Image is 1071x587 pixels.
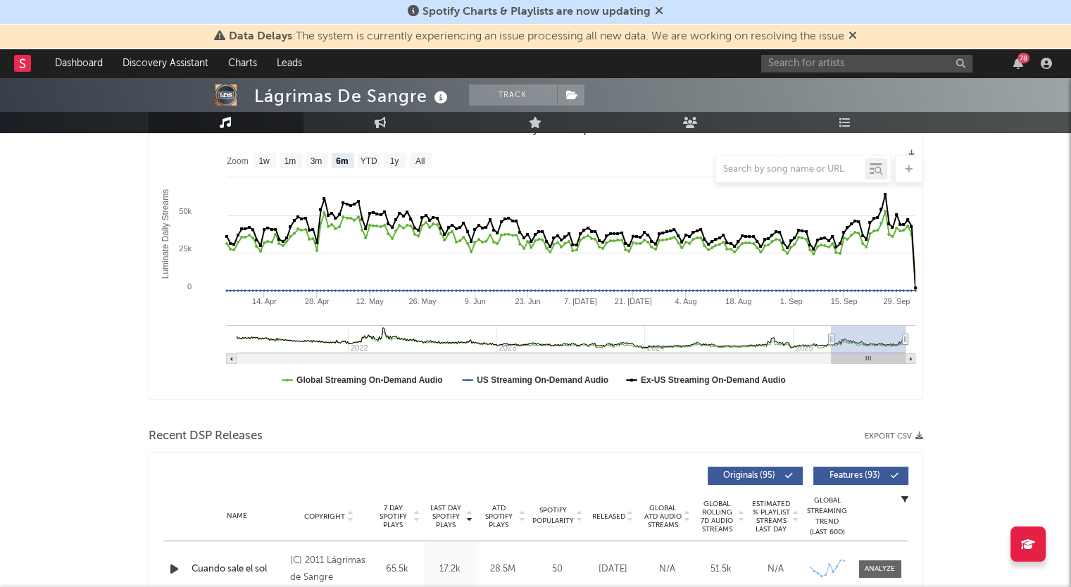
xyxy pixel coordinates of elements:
[779,297,802,305] text: 1. Sep
[464,297,485,305] text: 9. Jun
[640,375,785,385] text: Ex-US Streaming On-Demand Audio
[716,164,865,175] input: Search by song name or URL
[375,504,412,529] span: 7 Day Spotify Plays
[533,562,582,576] div: 50
[252,297,277,305] text: 14. Apr
[187,282,191,291] text: 0
[592,512,625,521] span: Released
[160,189,170,279] text: Luminate Daily Streams
[813,467,908,485] button: Features(93)
[752,500,791,534] span: Estimated % Playlist Streams Last Day
[1017,53,1029,63] div: 78
[717,472,782,480] span: Originals ( 95 )
[427,504,465,529] span: Last Day Spotify Plays
[422,6,651,18] span: Spotify Charts & Playlists are now updating
[290,553,367,586] div: (C) 2011 Lágrimas de Sangre
[761,55,972,72] input: Search for artists
[229,31,292,42] span: Data Delays
[304,297,329,305] text: 28. Apr
[644,504,682,529] span: Global ATD Audio Streams
[698,562,745,576] div: 51.5k
[1013,58,1023,69] button: 78
[865,432,923,441] button: Export CSV
[589,562,637,576] div: [DATE]
[830,297,857,305] text: 15. Sep
[229,31,844,42] span: : The system is currently experiencing an issue processing all new data. We are working on resolv...
[427,562,473,576] div: 17.2k
[192,562,284,576] a: Cuando sale el sol
[218,49,267,77] a: Charts
[752,562,799,576] div: N/A
[883,297,910,305] text: 29. Sep
[480,504,518,529] span: ATD Spotify Plays
[304,512,345,521] span: Copyright
[254,84,451,108] div: Lágrimas De Sangre
[45,49,113,77] a: Dashboard
[356,297,384,305] text: 12. May
[179,207,192,215] text: 50k
[113,49,218,77] a: Discovery Assistant
[806,496,848,538] div: Global Streaming Trend (Last 60D)
[296,375,443,385] text: Global Streaming On-Demand Audio
[477,375,608,385] text: US Streaming On-Demand Audio
[149,118,922,399] svg: Luminate Daily Consumption
[698,500,737,534] span: Global Rolling 7D Audio Streams
[267,49,312,77] a: Leads
[675,297,696,305] text: 4. Aug
[563,297,596,305] text: 7. [DATE]
[532,505,574,526] span: Spotify Popularity
[644,562,691,576] div: N/A
[614,297,651,305] text: 21. [DATE]
[655,6,663,18] span: Dismiss
[708,467,803,485] button: Originals(95)
[848,31,857,42] span: Dismiss
[192,511,284,522] div: Name
[408,297,437,305] text: 26. May
[822,472,887,480] span: Features ( 93 )
[725,297,751,305] text: 18. Aug
[179,244,192,253] text: 25k
[375,562,420,576] div: 65.5k
[469,84,557,106] button: Track
[149,428,263,445] span: Recent DSP Releases
[515,297,540,305] text: 23. Jun
[480,562,526,576] div: 28.5M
